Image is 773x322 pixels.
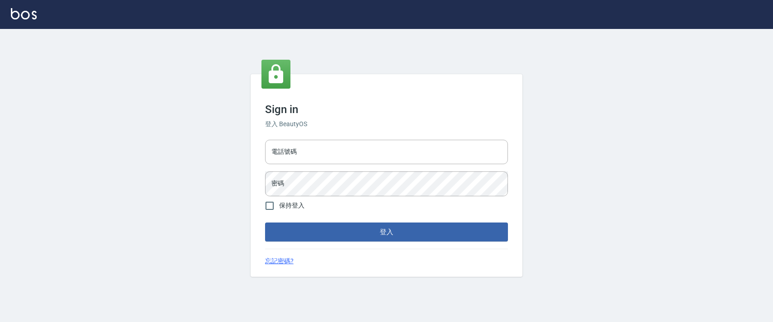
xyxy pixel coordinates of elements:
img: Logo [11,8,37,19]
a: 忘記密碼? [265,256,294,266]
h6: 登入 BeautyOS [265,119,508,129]
span: 保持登入 [279,201,304,210]
button: 登入 [265,223,508,241]
h3: Sign in [265,103,508,116]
